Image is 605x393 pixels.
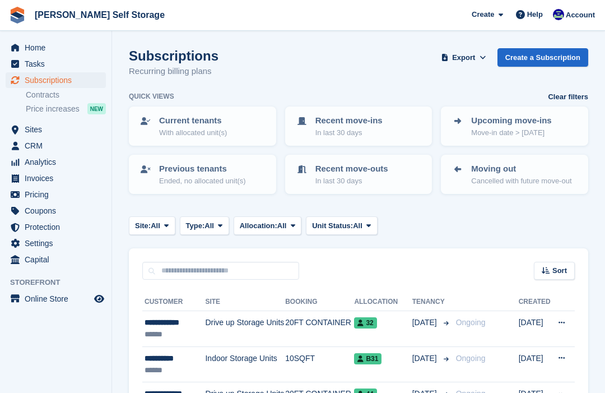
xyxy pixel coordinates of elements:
button: Export [439,48,488,67]
a: Clear filters [548,91,588,103]
a: Price increases NEW [26,103,106,115]
th: Customer [142,293,205,311]
p: In last 30 days [315,127,383,138]
a: Current tenants With allocated unit(s) [130,108,275,145]
p: Cancelled with future move-out [471,175,571,187]
button: Allocation: All [234,216,302,235]
span: Price increases [26,104,80,114]
span: Sort [552,265,567,276]
img: stora-icon-8386f47178a22dfd0bd8f6a31ec36ba5ce8667c1dd55bd0f319d3a0aa187defe.svg [9,7,26,24]
a: menu [6,72,106,88]
span: Tasks [25,56,92,72]
a: menu [6,40,106,56]
td: Indoor Storage Units [205,346,285,382]
a: Moving out Cancelled with future move-out [442,156,587,193]
p: Moving out [471,163,571,175]
span: Coupons [25,203,92,219]
span: Protection [25,219,92,235]
p: Ended, no allocated unit(s) [159,175,246,187]
a: menu [6,170,106,186]
a: Previous tenants Ended, no allocated unit(s) [130,156,275,193]
span: Help [527,9,543,20]
a: [PERSON_NAME] Self Storage [30,6,169,24]
a: Recent move-outs In last 30 days [286,156,431,193]
span: B31 [354,353,381,364]
span: Type: [186,220,205,232]
p: Current tenants [159,114,227,127]
a: menu [6,203,106,219]
a: menu [6,138,106,154]
a: Create a Subscription [497,48,588,67]
a: menu [6,187,106,202]
span: Storefront [10,277,111,288]
button: Type: All [180,216,229,235]
span: Home [25,40,92,56]
span: Ongoing [456,318,486,327]
div: NEW [87,103,106,114]
span: Unit Status: [312,220,353,232]
p: Upcoming move-ins [471,114,551,127]
a: Preview store [92,292,106,306]
th: Site [205,293,285,311]
span: CRM [25,138,92,154]
td: 20FT CONTAINER [285,311,354,347]
span: Subscriptions [25,72,92,88]
p: Recurring billing plans [129,65,218,78]
span: [DATE] [412,353,439,364]
span: All [151,220,160,232]
span: Create [472,9,494,20]
th: Created [519,293,551,311]
td: [DATE] [519,346,551,382]
span: 32 [354,317,376,329]
a: menu [6,291,106,307]
p: Recent move-ins [315,114,383,127]
p: Recent move-outs [315,163,388,175]
td: Drive up Storage Units [205,311,285,347]
span: All [353,220,362,232]
span: Account [566,10,595,21]
span: Settings [25,235,92,251]
span: Ongoing [456,354,486,363]
img: Justin Farthing [553,9,564,20]
a: menu [6,219,106,235]
p: In last 30 days [315,175,388,187]
button: Unit Status: All [306,216,377,235]
th: Booking [285,293,354,311]
h1: Subscriptions [129,48,218,63]
span: Allocation: [240,220,277,232]
a: menu [6,252,106,267]
button: Site: All [129,216,175,235]
span: Invoices [25,170,92,186]
p: Move-in date > [DATE] [471,127,551,138]
span: Site: [135,220,151,232]
span: [DATE] [412,317,439,329]
a: menu [6,122,106,137]
span: Capital [25,252,92,267]
span: Export [452,52,475,63]
th: Tenancy [412,293,452,311]
span: Online Store [25,291,92,307]
a: Upcoming move-ins Move-in date > [DATE] [442,108,587,145]
span: Sites [25,122,92,137]
a: menu [6,235,106,251]
a: menu [6,154,106,170]
a: Recent move-ins In last 30 days [286,108,431,145]
p: With allocated unit(s) [159,127,227,138]
th: Allocation [354,293,412,311]
span: All [204,220,214,232]
p: Previous tenants [159,163,246,175]
span: Pricing [25,187,92,202]
td: 10SQFT [285,346,354,382]
td: [DATE] [519,311,551,347]
h6: Quick views [129,91,174,101]
a: menu [6,56,106,72]
a: Contracts [26,90,106,100]
span: Analytics [25,154,92,170]
span: All [277,220,287,232]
